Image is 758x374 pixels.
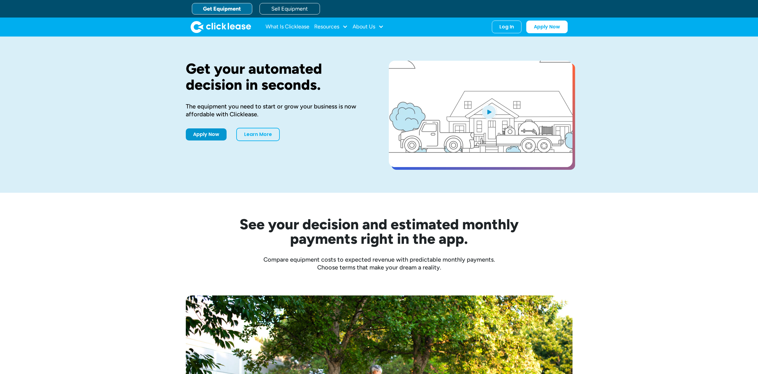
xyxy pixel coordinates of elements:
h1: Get your automated decision in seconds. [186,61,369,93]
div: Log In [499,24,514,30]
div: About Us [353,21,384,33]
a: open lightbox [389,61,573,167]
img: Clicklease logo [191,21,251,33]
a: Learn More [236,128,280,141]
a: home [191,21,251,33]
div: The equipment you need to start or grow your business is now affordable with Clicklease. [186,102,369,118]
a: What Is Clicklease [266,21,309,33]
a: Apply Now [186,128,227,140]
h2: See your decision and estimated monthly payments right in the app. [210,217,548,246]
img: Blue play button logo on a light blue circular background [481,103,497,120]
a: Get Equipment [192,3,252,15]
div: Compare equipment costs to expected revenue with predictable monthly payments. Choose terms that ... [186,256,573,271]
a: Apply Now [526,21,568,33]
div: Resources [314,21,348,33]
a: Sell Equipment [260,3,320,15]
